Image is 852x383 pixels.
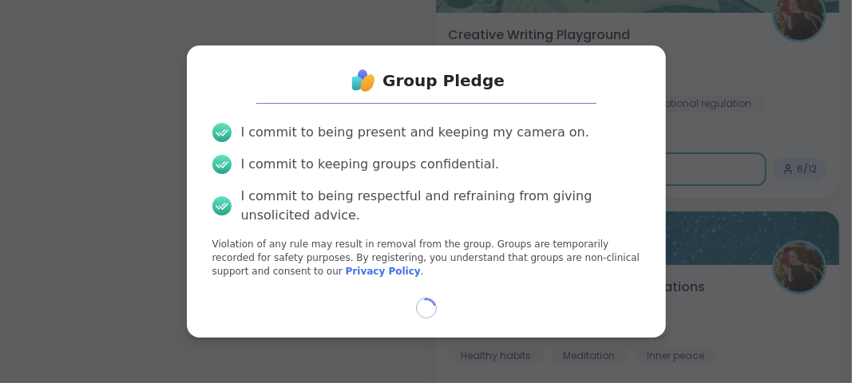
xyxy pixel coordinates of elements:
a: Privacy Policy [346,266,421,277]
div: I commit to being present and keeping my camera on. [241,123,589,142]
div: I commit to keeping groups confidential. [241,155,500,174]
h1: Group Pledge [382,69,505,92]
div: I commit to being respectful and refraining from giving unsolicited advice. [241,187,640,225]
p: Violation of any rule may result in removal from the group. Groups are temporarily recorded for s... [212,238,640,278]
img: ShareWell Logo [347,65,379,97]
